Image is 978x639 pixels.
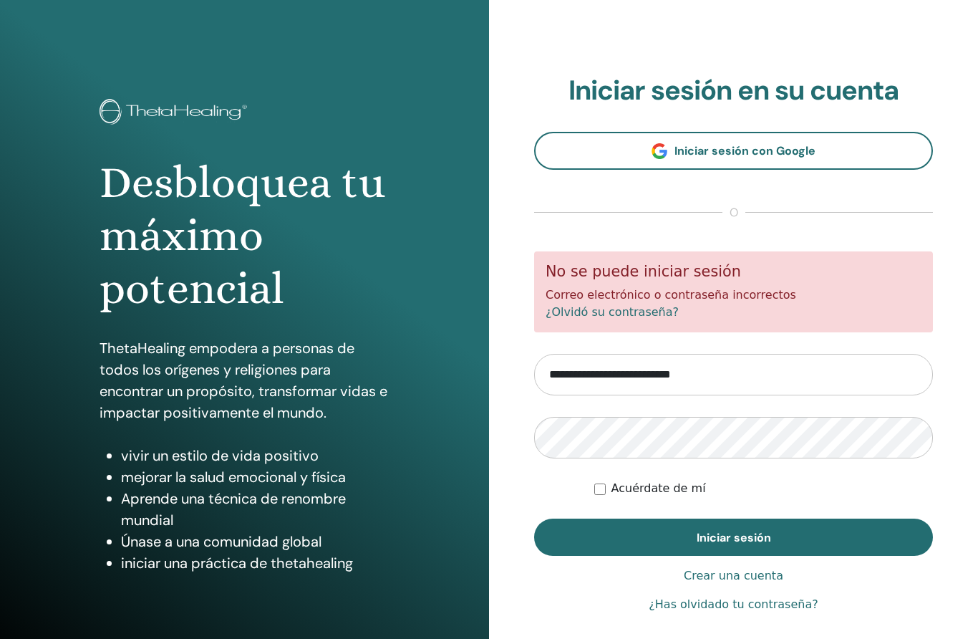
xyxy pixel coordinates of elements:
[611,481,706,495] font: Acuérdate de mí
[649,597,818,611] font: ¿Has olvidado tu contraseña?
[730,205,738,220] font: o
[594,480,933,497] div: Mantenerme autenticado indefinidamente o hasta que cierre sesión manualmente
[697,530,771,545] font: Iniciar sesión
[568,72,899,108] font: Iniciar sesión en su cuenta
[546,305,679,319] a: ¿Olvidó su contraseña?
[121,554,353,572] font: iniciar una práctica de thetahealing
[100,157,385,314] font: Desbloquea tu máximo potencial
[546,263,741,280] font: No se puede iniciar sesión
[546,288,796,302] font: Correo electrónico o contraseña incorrectos
[649,596,818,613] a: ¿Has olvidado tu contraseña?
[534,132,933,170] a: Iniciar sesión con Google
[121,446,319,465] font: vivir un estilo de vida positivo
[684,567,783,585] a: Crear una cuenta
[121,532,321,551] font: Únase a una comunidad global
[121,468,346,486] font: mejorar la salud emocional y física
[534,519,933,556] button: Iniciar sesión
[684,569,783,582] font: Crear una cuenta
[100,339,387,422] font: ThetaHealing empodera a personas de todos los orígenes y religiones para encontrar un propósito, ...
[674,143,815,158] font: Iniciar sesión con Google
[121,489,346,529] font: Aprende una técnica de renombre mundial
